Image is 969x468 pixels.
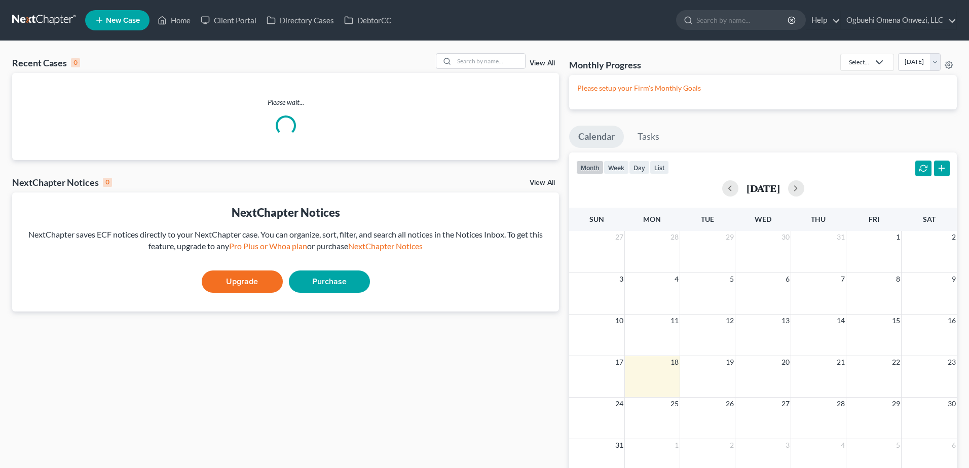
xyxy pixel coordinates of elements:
span: 31 [614,439,624,451]
a: DebtorCC [339,11,396,29]
span: 12 [725,315,735,327]
span: Mon [643,215,661,223]
a: NextChapter Notices [348,241,423,251]
div: NextChapter Notices [20,205,551,220]
span: 21 [836,356,846,368]
a: Home [153,11,196,29]
span: 30 [780,231,791,243]
span: Sat [923,215,936,223]
span: 24 [614,398,624,410]
span: 15 [891,315,901,327]
span: Wed [755,215,771,223]
button: day [629,161,650,174]
span: 5 [895,439,901,451]
p: Please wait... [12,97,559,107]
div: 0 [71,58,80,67]
a: View All [530,60,555,67]
button: month [576,161,604,174]
span: 4 [840,439,846,451]
span: 31 [836,231,846,243]
span: 10 [614,315,624,327]
span: 9 [951,273,957,285]
span: 7 [840,273,846,285]
span: 11 [669,315,680,327]
span: 29 [891,398,901,410]
span: 26 [725,398,735,410]
a: Purchase [289,270,370,293]
span: 16 [947,315,957,327]
span: 20 [780,356,791,368]
span: 5 [729,273,735,285]
span: 13 [780,315,791,327]
span: 2 [951,231,957,243]
span: 28 [669,231,680,243]
span: 8 [895,273,901,285]
span: 27 [780,398,791,410]
span: 2 [729,439,735,451]
a: Calendar [569,126,624,148]
span: 1 [895,231,901,243]
span: Thu [811,215,826,223]
span: 6 [951,439,957,451]
div: Select... [849,58,869,66]
span: 3 [618,273,624,285]
span: 28 [836,398,846,410]
span: 4 [674,273,680,285]
a: View All [530,179,555,186]
a: Tasks [628,126,668,148]
span: 1 [674,439,680,451]
span: 3 [785,439,791,451]
a: Pro Plus or Whoa plan [229,241,307,251]
span: 6 [785,273,791,285]
a: Ogbuehi Omena Onwezi, LLC [841,11,956,29]
div: NextChapter saves ECF notices directly to your NextChapter case. You can organize, sort, filter, ... [20,229,551,252]
span: 23 [947,356,957,368]
input: Search by name... [696,11,789,29]
button: week [604,161,629,174]
div: Recent Cases [12,57,80,69]
span: Sun [589,215,604,223]
span: 14 [836,315,846,327]
div: NextChapter Notices [12,176,112,188]
span: Fri [869,215,879,223]
span: 30 [947,398,957,410]
span: 22 [891,356,901,368]
a: Directory Cases [262,11,339,29]
span: 29 [725,231,735,243]
h3: Monthly Progress [569,59,641,71]
span: 19 [725,356,735,368]
a: Client Portal [196,11,262,29]
span: Tue [701,215,714,223]
span: 17 [614,356,624,368]
div: 0 [103,178,112,187]
span: 25 [669,398,680,410]
span: 27 [614,231,624,243]
p: Please setup your Firm's Monthly Goals [577,83,949,93]
span: New Case [106,17,140,24]
h2: [DATE] [747,183,780,193]
span: 18 [669,356,680,368]
a: Help [806,11,840,29]
a: Upgrade [202,270,283,293]
button: list [650,161,669,174]
input: Search by name... [454,54,525,68]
